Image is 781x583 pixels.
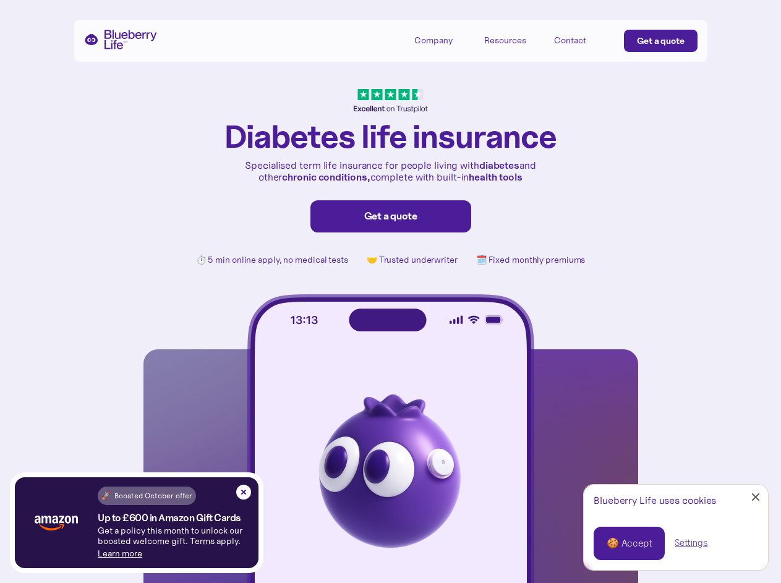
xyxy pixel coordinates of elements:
div: 🍪 Accept [607,537,652,550]
div: Blueberry Life uses cookies [594,495,758,506]
h1: Diabetes life insurance [224,119,557,153]
a: Settings [675,537,707,550]
div: Get a quote [323,210,458,223]
h4: Up to £600 in Amazon Gift Cards [98,513,241,523]
a: Get a quote [310,200,471,232]
strong: health tools [469,171,523,183]
div: 🚀 Boosted October offer [101,490,192,502]
a: Close Cookie Popup [743,485,768,509]
p: 🤝 Trusted underwriter [367,255,458,265]
a: Get a quote [624,30,698,52]
a: home [84,30,157,49]
strong: chronic conditions, [282,171,370,183]
a: 🍪 Accept [594,527,665,560]
div: Contact [554,35,586,46]
a: Learn more [98,548,142,559]
strong: diabetes [479,159,519,171]
div: Get a quote [637,35,685,47]
div: Resources [484,35,526,46]
div: Company [414,30,470,50]
p: 🗓️ Fixed monthly premiums [476,255,586,265]
a: Contact [554,30,610,50]
div: Company [414,35,453,46]
p: Specialised term life insurance for people living with and other complete with built-in [242,160,539,183]
p: Get a policy this month to unlock our boosted welcome gift. Terms apply. [98,526,258,547]
div: Resources [484,30,540,50]
p: ⏱️ 5 min online apply, no medical tests [196,255,348,265]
